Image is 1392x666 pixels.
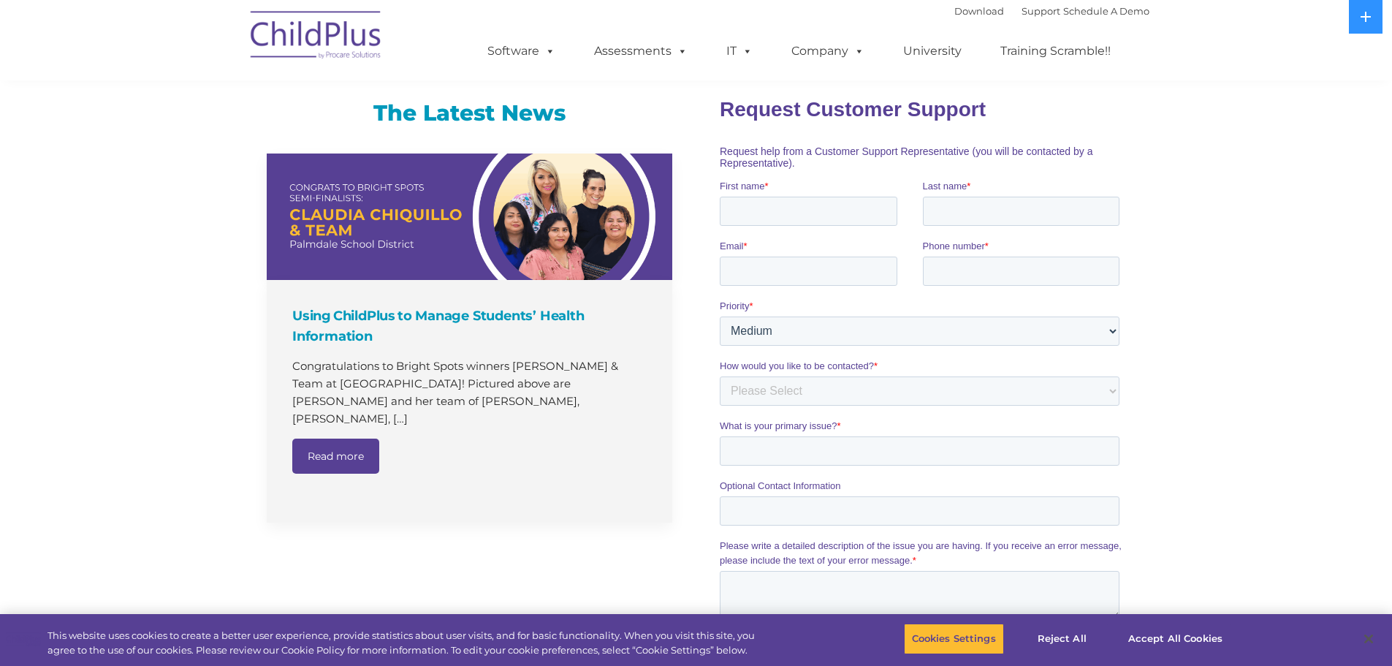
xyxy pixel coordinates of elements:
[267,99,672,128] h3: The Latest News
[1022,5,1060,17] a: Support
[954,5,1004,17] a: Download
[243,1,389,74] img: ChildPlus by Procare Solutions
[712,37,767,66] a: IT
[1120,624,1231,654] button: Accept All Cookies
[292,306,650,347] h4: Using ChildPlus to Manage Students’ Health Information
[579,37,702,66] a: Assessments
[47,629,766,657] div: This website uses cookies to create a better user experience, provide statistics about user visit...
[777,37,879,66] a: Company
[954,5,1149,17] font: |
[889,37,976,66] a: University
[292,357,650,428] p: Congratulations to Bright Spots winners [PERSON_NAME] & Team at [GEOGRAPHIC_DATA]​! Pictured abov...
[986,37,1125,66] a: Training Scramble!!
[292,439,379,474] a: Read more
[1063,5,1149,17] a: Schedule A Demo
[473,37,570,66] a: Software
[1016,624,1108,654] button: Reject All
[904,624,1004,654] button: Cookies Settings
[1353,623,1385,655] button: Close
